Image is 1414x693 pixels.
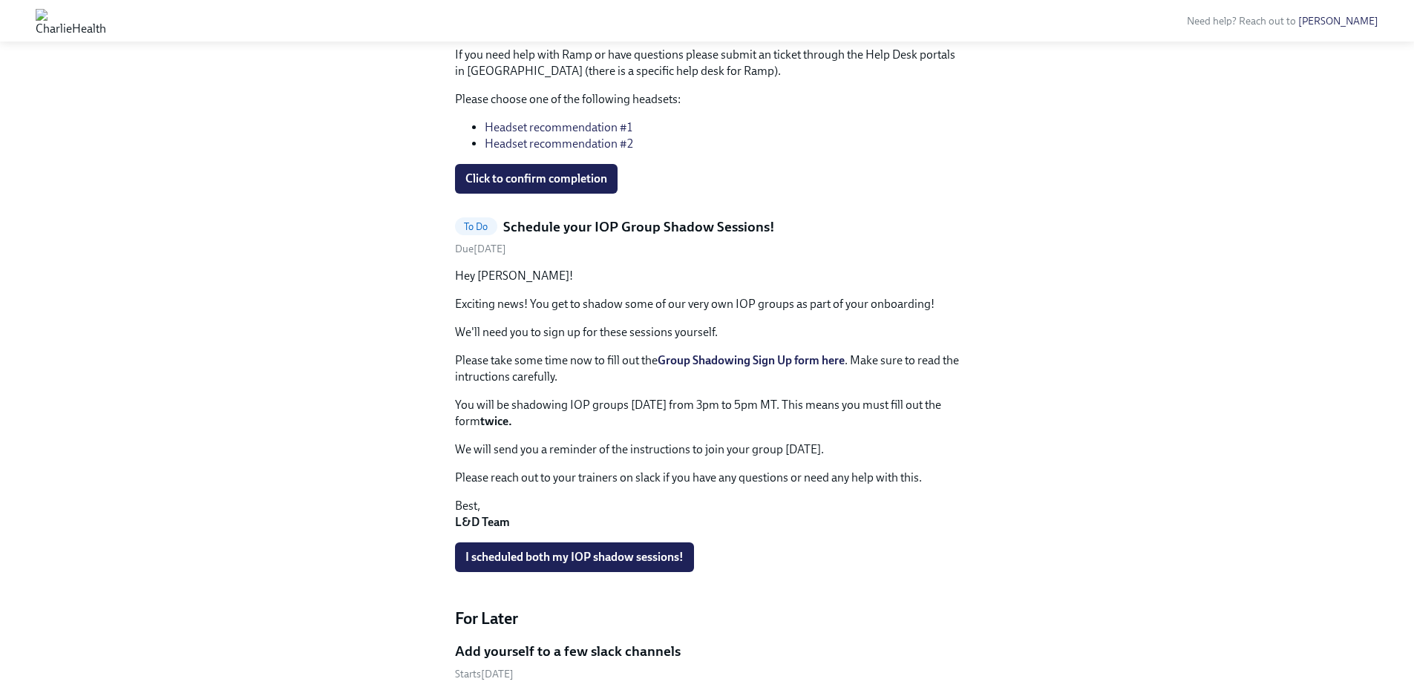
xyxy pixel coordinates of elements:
p: If you need help with Ramp or have questions please submit an ticket through the Help Desk portal... [455,47,960,79]
a: Headset recommendation #1 [485,120,632,134]
a: Add yourself to a few slack channelsStarts[DATE] [455,642,960,681]
img: CharlieHealth [36,9,106,33]
h5: Schedule your IOP Group Shadow Sessions! [503,217,775,237]
p: Please choose one of the following headsets: [455,91,960,108]
span: Click to confirm completion [465,171,607,186]
h4: For Later [455,608,960,630]
p: We'll need you to sign up for these sessions yourself. [455,324,960,341]
p: Please take some time now to fill out the . Make sure to read the intructions carefully. [455,352,960,385]
strong: twice. [480,414,512,428]
p: You will be shadowing IOP groups [DATE] from 3pm to 5pm MT. This means you must fill out the form [455,397,960,430]
span: I scheduled both my IOP shadow sessions! [465,550,684,565]
strong: L&D Team [455,515,510,529]
span: Need help? Reach out to [1187,15,1378,27]
a: To DoSchedule your IOP Group Shadow Sessions!Due[DATE] [455,217,960,257]
button: I scheduled both my IOP shadow sessions! [455,542,694,572]
a: Headset recommendation #2 [485,137,633,151]
a: [PERSON_NAME] [1298,15,1378,27]
h5: Add yourself to a few slack channels [455,642,681,661]
p: Hey [PERSON_NAME]! [455,268,960,284]
p: Exciting news! You get to shadow some of our very own IOP groups as part of your onboarding! [455,296,960,312]
span: Friday, September 12th 2025, 9:00 am [455,668,514,680]
p: Best, [455,498,960,531]
a: Group Shadowing Sign Up form here [658,353,845,367]
span: To Do [455,221,497,232]
p: Please reach out to your trainers on slack if you have any questions or need any help with this. [455,470,960,486]
span: Friday, September 12th 2025, 9:00 am [455,243,506,255]
button: Click to confirm completion [455,164,618,194]
p: We will send you a reminder of the instructions to join your group [DATE]. [455,441,960,458]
